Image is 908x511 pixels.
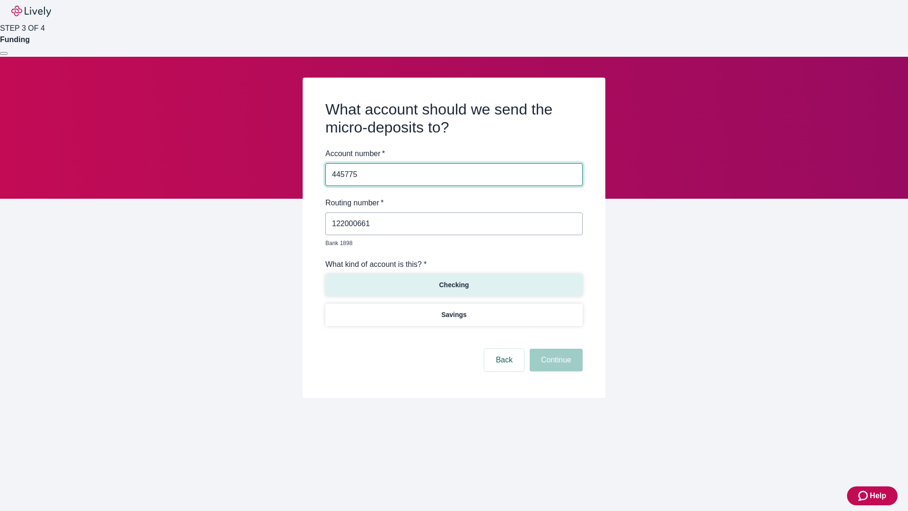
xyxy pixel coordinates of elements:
button: Savings [325,304,583,326]
img: Lively [11,6,51,17]
p: Bank 1898 [325,239,576,247]
h2: What account should we send the micro-deposits to? [325,100,583,137]
label: Account number [325,148,385,159]
p: Checking [439,280,469,290]
p: Savings [441,310,467,320]
button: Back [484,349,524,371]
button: Checking [325,274,583,296]
button: Zendesk support iconHelp [847,486,898,505]
svg: Zendesk support icon [858,490,870,502]
label: What kind of account is this? * [325,259,427,270]
label: Routing number [325,197,384,209]
span: Help [870,490,886,502]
